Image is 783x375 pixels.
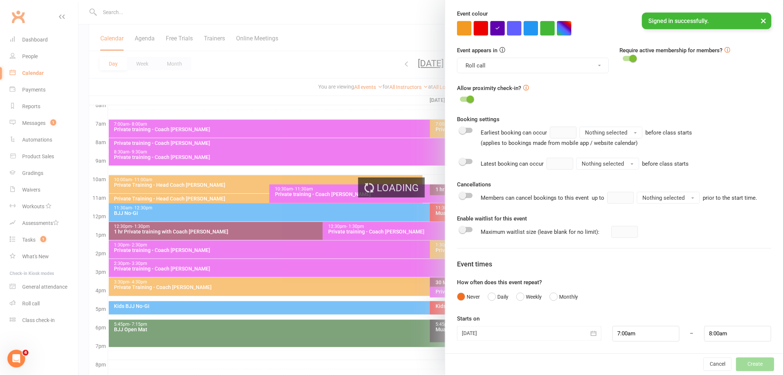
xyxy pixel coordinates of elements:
span: Nothing selected [582,160,624,167]
button: Roll call [457,58,608,73]
button: Never [457,290,480,304]
label: Enable waitlist for this event [457,214,527,223]
label: Allow proximity check-in? [457,84,521,93]
div: Latest booking can occur [481,158,689,170]
span: Nothing selected [585,129,627,136]
span: 4 [23,350,28,356]
button: Weekly [516,290,542,304]
label: Event appears in [457,46,497,55]
label: Require active membership for members? [620,47,723,54]
button: Monthly [550,290,578,304]
label: Event colour [457,9,488,18]
button: Cancel [703,358,732,371]
button: Nothing selected [576,158,639,170]
label: Booking settings [457,115,500,124]
div: Members can cancel bookings to this event [481,192,757,204]
div: Maximum waitlist size (leave blank for no limit): [481,228,599,236]
button: × [757,13,770,29]
label: How often does this event repeat? [457,278,542,287]
div: up to [592,192,700,204]
span: Signed in successfully. [649,17,709,24]
label: Starts on [457,314,480,323]
span: before class starts [642,160,689,167]
div: – [679,326,705,342]
div: Earliest booking can occur [481,127,692,147]
label: Cancellations [457,180,491,189]
button: Nothing selected [579,127,642,139]
iframe: Intercom live chat [7,350,25,368]
button: Nothing selected [637,192,700,204]
span: Nothing selected [642,195,685,201]
span: prior to the start time. [703,195,757,201]
div: Event times [457,259,771,270]
button: Daily [488,290,508,304]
